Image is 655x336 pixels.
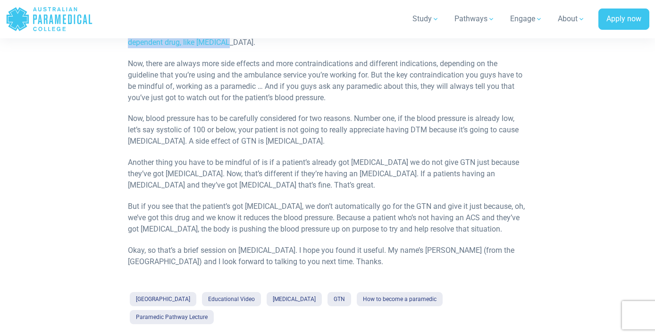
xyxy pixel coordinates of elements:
p: But if you see that the patient’s got [MEDICAL_DATA], we don’t automatically go for the GTN and g... [128,201,527,235]
a: How to become a paramedic [357,292,443,306]
a: Educational Video [202,292,261,306]
a: Paramedic Pathway Lecture [130,310,214,324]
a: Study [407,6,445,32]
a: Engage [504,6,548,32]
a: Apply now [598,9,649,30]
a: Australian Paramedical College [6,4,93,34]
a: [MEDICAL_DATA] [267,292,322,306]
p: Okay, so that’s a brief session on [MEDICAL_DATA]. I hope you found it useful. My name’s [PERSON_... [128,245,527,267]
a: GTN [327,292,351,306]
p: Now, blood pressure has to be carefully considered for two reasons. Number one, if the blood pres... [128,113,527,147]
a: [GEOGRAPHIC_DATA] [130,292,196,306]
a: About [552,6,591,32]
p: Another thing you have to be mindful of is if a patient’s already got [MEDICAL_DATA] we do not gi... [128,157,527,191]
p: Now, there are always more side effects and more contraindications and different indications, dep... [128,58,527,103]
a: Pathways [449,6,501,32]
